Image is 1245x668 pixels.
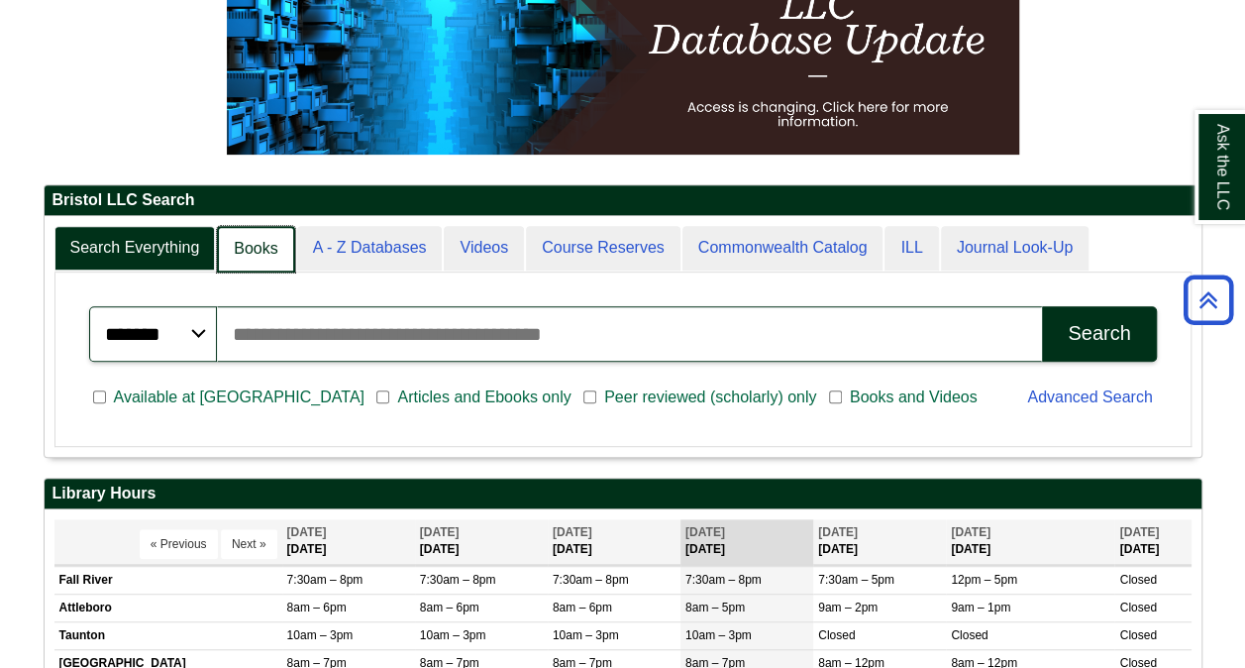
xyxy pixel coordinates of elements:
a: Search Everything [54,226,216,271]
input: Peer reviewed (scholarly) only [583,389,596,406]
a: Videos [444,226,524,271]
span: Closed [1119,601,1156,614]
span: 7:30am – 8pm [420,573,496,587]
span: 9am – 1pm [951,601,1010,614]
span: 8am – 6pm [420,601,479,614]
span: [DATE] [1119,525,1159,539]
span: [DATE] [818,525,858,539]
td: Taunton [54,621,282,649]
span: Closed [1119,628,1156,642]
span: Closed [1119,573,1156,587]
a: Course Reserves [526,226,680,271]
span: 10am – 3pm [553,628,619,642]
th: [DATE] [415,519,548,564]
span: 9am – 2pm [818,601,878,614]
a: Back to Top [1177,286,1240,313]
span: 10am – 3pm [685,628,752,642]
span: 7:30am – 8pm [287,573,363,587]
span: [DATE] [685,525,725,539]
span: 12pm – 5pm [951,573,1017,587]
span: Articles and Ebooks only [389,386,578,409]
th: [DATE] [946,519,1114,564]
span: Closed [818,628,855,642]
span: [DATE] [553,525,592,539]
span: Peer reviewed (scholarly) only [596,386,824,409]
th: [DATE] [548,519,680,564]
button: Next » [221,529,277,559]
a: Books [217,226,294,273]
span: 8am – 6pm [553,601,612,614]
input: Articles and Ebooks only [376,389,389,406]
span: Available at [GEOGRAPHIC_DATA] [106,386,372,409]
h2: Bristol LLC Search [45,185,1201,216]
input: Books and Videos [829,389,842,406]
span: [DATE] [951,525,990,539]
span: [DATE] [287,525,327,539]
span: Closed [951,628,987,642]
h2: Library Hours [45,479,1201,509]
th: [DATE] [1114,519,1191,564]
a: A - Z Databases [297,226,443,271]
th: [DATE] [813,519,946,564]
td: Attleboro [54,594,282,621]
span: 7:30am – 8pm [553,573,629,587]
a: Journal Look-Up [941,226,1089,271]
div: Search [1068,322,1130,345]
a: ILL [884,226,938,271]
button: « Previous [140,529,218,559]
button: Search [1042,306,1156,362]
a: Advanced Search [1027,389,1152,405]
span: 8am – 5pm [685,601,745,614]
span: 10am – 3pm [287,628,354,642]
td: Fall River [54,566,282,594]
span: 7:30am – 5pm [818,573,894,587]
th: [DATE] [282,519,415,564]
span: 10am – 3pm [420,628,486,642]
span: Books and Videos [842,386,986,409]
span: 8am – 6pm [287,601,347,614]
input: Available at [GEOGRAPHIC_DATA] [93,389,106,406]
th: [DATE] [680,519,813,564]
span: 7:30am – 8pm [685,573,762,587]
a: Commonwealth Catalog [682,226,883,271]
span: [DATE] [420,525,460,539]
